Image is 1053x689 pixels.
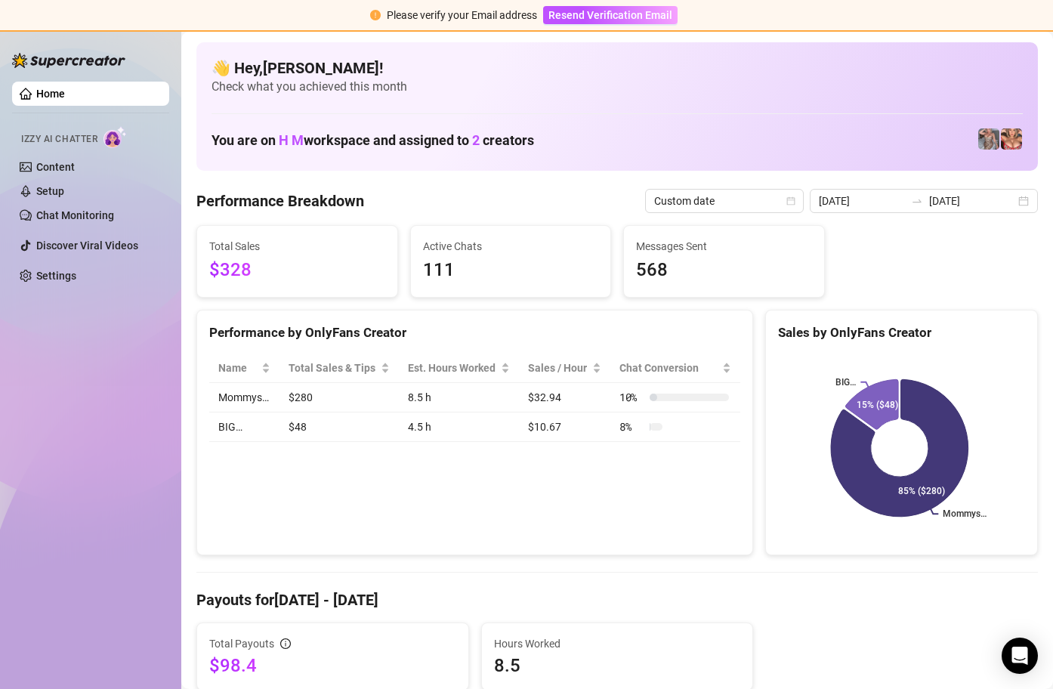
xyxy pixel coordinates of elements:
[1001,128,1022,150] img: pennylondon
[289,360,378,376] span: Total Sales & Tips
[543,6,678,24] button: Resend Verification Email
[619,419,644,435] span: 8 %
[399,383,519,412] td: 8.5 h
[911,195,923,207] span: swap-right
[1002,638,1038,674] div: Open Intercom Messenger
[209,323,740,343] div: Performance by OnlyFans Creator
[548,9,672,21] span: Resend Verification Email
[279,132,304,148] span: H M
[786,196,795,205] span: calendar
[943,508,987,519] text: Mommys…
[911,195,923,207] span: to
[36,209,114,221] a: Chat Monitoring
[212,79,1023,95] span: Check what you achieved this month
[209,653,456,678] span: $98.4
[209,256,385,285] span: $328
[280,638,291,649] span: info-circle
[610,354,741,383] th: Chat Conversion
[196,589,1038,610] h4: Payouts for [DATE] - [DATE]
[819,193,905,209] input: Start date
[778,323,1025,343] div: Sales by OnlyFans Creator
[528,360,588,376] span: Sales / Hour
[636,256,812,285] span: 568
[654,190,795,212] span: Custom date
[519,412,610,442] td: $10.67
[619,360,720,376] span: Chat Conversion
[399,412,519,442] td: 4.5 h
[36,88,65,100] a: Home
[619,389,644,406] span: 10 %
[408,360,498,376] div: Est. Hours Worked
[209,412,279,442] td: BIG…
[387,7,537,23] div: Please verify your Email address
[279,354,399,383] th: Total Sales & Tips
[103,126,127,148] img: AI Chatter
[472,132,480,148] span: 2
[209,354,279,383] th: Name
[519,354,610,383] th: Sales / Hour
[196,190,364,212] h4: Performance Breakdown
[36,239,138,252] a: Discover Viral Videos
[21,132,97,147] span: Izzy AI Chatter
[36,161,75,173] a: Content
[370,10,381,20] span: exclamation-circle
[636,238,812,255] span: Messages Sent
[423,256,599,285] span: 111
[279,383,399,412] td: $280
[836,377,857,388] text: BIG…
[519,383,610,412] td: $32.94
[12,53,125,68] img: logo-BBDzfeDw.svg
[36,270,76,282] a: Settings
[212,132,534,149] h1: You are on workspace and assigned to creators
[279,412,399,442] td: $48
[929,193,1015,209] input: End date
[423,238,599,255] span: Active Chats
[978,128,999,150] img: pennylondonvip
[209,635,274,652] span: Total Payouts
[494,653,741,678] span: 8.5
[209,238,385,255] span: Total Sales
[494,635,741,652] span: Hours Worked
[36,185,64,197] a: Setup
[209,383,279,412] td: Mommys…
[218,360,258,376] span: Name
[212,57,1023,79] h4: 👋 Hey, [PERSON_NAME] !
